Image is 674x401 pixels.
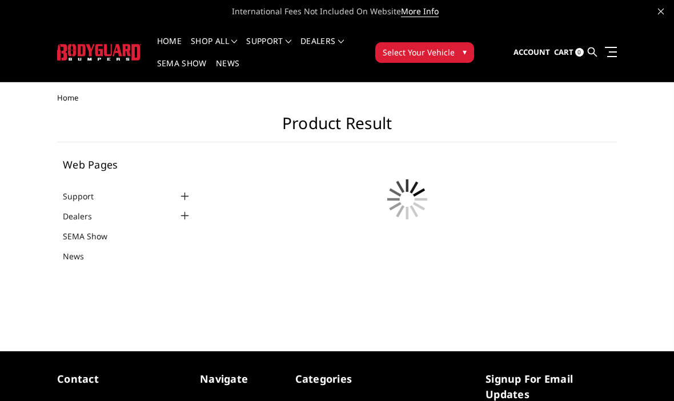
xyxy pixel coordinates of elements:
[63,159,191,170] h5: Web Pages
[57,114,617,142] h1: Product Result
[379,171,436,228] img: preloader.gif
[513,37,550,68] a: Account
[191,37,237,59] a: shop all
[246,37,291,59] a: Support
[200,371,284,387] h5: Navigate
[554,47,573,57] span: Cart
[575,48,584,57] span: 0
[401,6,439,17] a: More Info
[57,93,78,103] span: Home
[63,210,106,222] a: Dealers
[216,59,239,82] a: News
[554,37,584,68] a: Cart 0
[157,37,182,59] a: Home
[513,47,550,57] span: Account
[63,190,108,202] a: Support
[57,371,188,387] h5: contact
[375,42,474,63] button: Select Your Vehicle
[300,37,344,59] a: Dealers
[463,46,467,58] span: ▾
[157,59,207,82] a: SEMA Show
[295,371,379,387] h5: Categories
[63,250,98,262] a: News
[57,44,141,61] img: BODYGUARD BUMPERS
[383,46,455,58] span: Select Your Vehicle
[63,230,122,242] a: SEMA Show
